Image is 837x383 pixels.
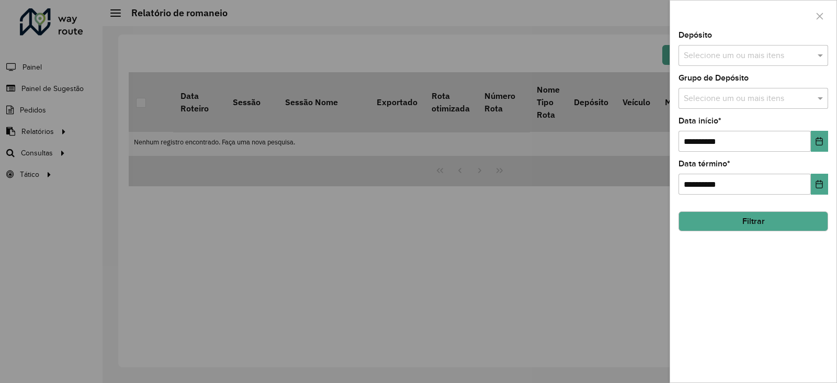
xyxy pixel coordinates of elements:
button: Choose Date [811,174,828,195]
label: Data início [678,115,721,127]
label: Data término [678,157,730,170]
button: Filtrar [678,211,828,231]
button: Choose Date [811,131,828,152]
label: Depósito [678,29,712,41]
label: Grupo de Depósito [678,72,749,84]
